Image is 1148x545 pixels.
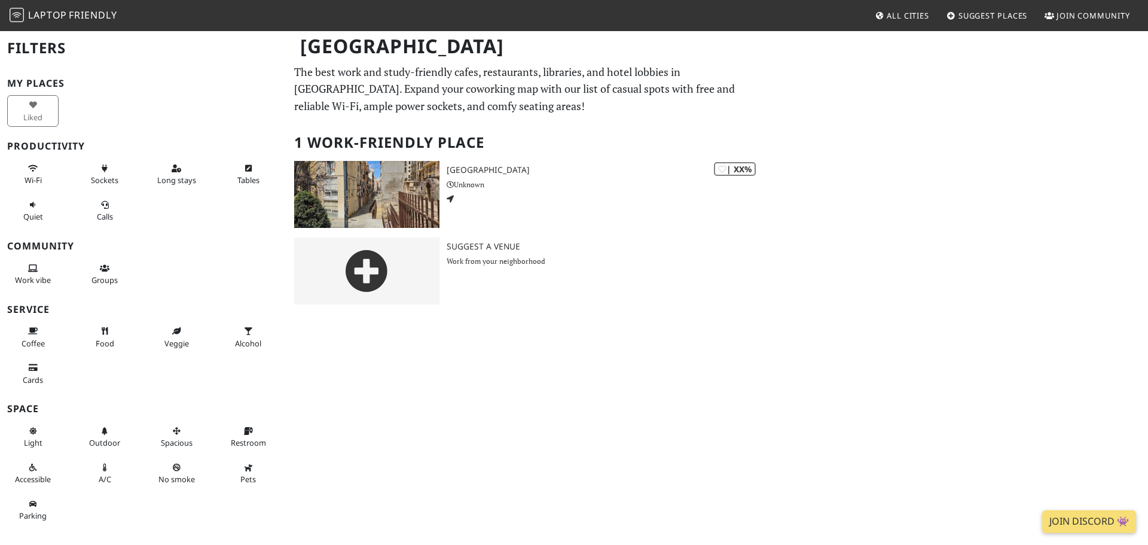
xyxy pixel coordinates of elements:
span: Credit cards [23,375,43,385]
span: Join Community [1057,10,1130,21]
h3: [GEOGRAPHIC_DATA] [447,165,765,175]
button: Spacious [151,421,202,453]
img: gray-place-d2bdb4477600e061c01bd816cc0f2ef0cfcb1ca9e3ad78868dd16fb2af073a21.png [294,238,439,305]
h3: Productivity [7,141,280,152]
button: Sockets [79,159,130,190]
span: Stable Wi-Fi [25,175,42,185]
h1: [GEOGRAPHIC_DATA] [291,30,763,63]
span: Long stays [157,175,196,185]
div: In general, do you like working from here? [714,162,756,176]
span: Coffee [22,338,45,349]
a: Join Community [1040,5,1135,26]
button: No smoke [151,458,202,489]
button: Parking [7,494,59,526]
button: Food [79,321,130,353]
button: Outdoor [79,421,130,453]
span: Video/audio calls [97,211,113,222]
span: Group tables [91,275,118,285]
span: Restroom [231,437,266,448]
h3: Suggest a Venue [447,242,765,252]
h3: Space [7,403,280,415]
a: LaptopFriendly LaptopFriendly [10,5,117,26]
img: Tarragona [294,161,439,228]
span: Air conditioned [99,474,111,485]
button: Alcohol [222,321,274,353]
span: Suggest Places [958,10,1028,21]
button: Pets [222,458,274,489]
button: Coffee [7,321,59,353]
h2: Filters [7,30,280,66]
a: All Cities [870,5,934,26]
button: Quiet [7,195,59,227]
span: All Cities [887,10,929,21]
p: Work from your neighborhood [447,255,765,267]
span: Veggie [164,338,189,349]
h3: Community [7,240,280,252]
a: Join Discord 👾 [1042,510,1136,533]
button: Calls [79,195,130,227]
span: People working [15,275,51,285]
button: Light [7,421,59,453]
span: Alcohol [235,338,261,349]
span: Outdoor area [89,437,120,448]
button: Groups [79,258,130,290]
button: Restroom [222,421,274,453]
p: The best work and study-friendly cafes, restaurants, libraries, and hotel lobbies in [GEOGRAPHIC_... [294,63,758,115]
a: Tarragona | XX% [GEOGRAPHIC_DATA] Unknown [287,161,765,228]
button: Work vibe [7,258,59,290]
a: Suggest Places [942,5,1033,26]
button: Long stays [151,159,202,190]
span: Friendly [69,8,117,22]
a: Suggest a Venue Work from your neighborhood [287,238,765,305]
span: Natural light [24,437,42,448]
span: Accessible [15,474,51,485]
span: Quiet [23,211,43,222]
button: Veggie [151,321,202,353]
span: Smoke free [158,474,195,485]
img: LaptopFriendly [10,8,24,22]
h2: 1 Work-Friendly Place [294,124,758,161]
span: Spacious [161,437,193,448]
span: Parking [19,510,47,521]
button: Accessible [7,458,59,489]
span: Pet friendly [240,474,256,485]
h3: Service [7,304,280,315]
span: Power sockets [91,175,118,185]
button: Cards [7,358,59,389]
button: Wi-Fi [7,159,59,190]
button: A/C [79,458,130,489]
span: Laptop [28,8,67,22]
span: Food [96,338,114,349]
button: Tables [222,159,274,190]
span: Work-friendly tables [237,175,259,185]
h3: My Places [7,78,280,89]
p: Unknown [447,179,765,190]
